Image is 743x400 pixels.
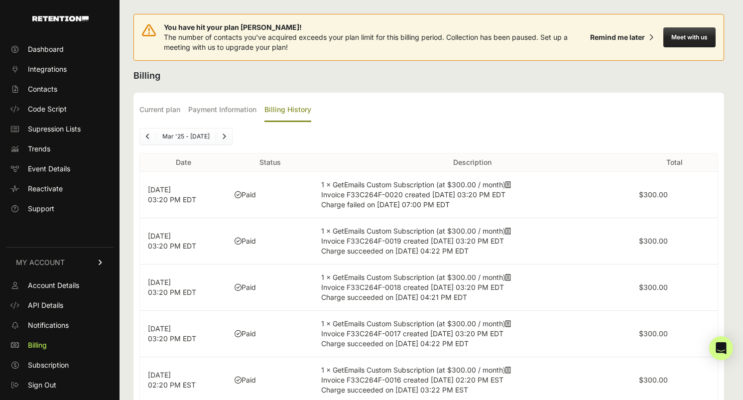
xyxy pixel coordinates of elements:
[28,300,63,310] span: API Details
[32,16,89,21] img: Retention.com
[639,283,668,291] label: $300.00
[139,99,180,122] label: Current plan
[28,104,67,114] span: Code Script
[148,324,219,344] p: [DATE] 03:20 PM EDT
[28,320,69,330] span: Notifications
[164,22,586,32] span: You have hit your plan [PERSON_NAME]!
[148,231,219,251] p: [DATE] 03:20 PM EDT
[586,28,657,46] button: Remind me later
[6,101,114,117] a: Code Script
[6,377,114,393] a: Sign Out
[321,247,469,255] span: Charge succeeded on [DATE] 04:22 PM EDT
[28,380,56,390] span: Sign Out
[164,33,568,51] span: The number of contacts you've acquired exceeds your plan limit for this billing period. Collectio...
[264,99,311,122] label: Billing History
[148,277,219,297] p: [DATE] 03:20 PM EDT
[590,32,645,42] div: Remind me later
[313,311,631,357] td: 1 × GetEmails Custom Subscription (at $300.00 / month)
[6,81,114,97] a: Contacts
[140,153,227,172] th: Date
[321,237,504,245] span: Invoice F33C264F-0019 created [DATE] 03:20 PM EDT
[6,121,114,137] a: Supression Lists
[227,172,313,218] td: Paid
[227,265,313,311] td: Paid
[6,277,114,293] a: Account Details
[321,386,468,394] span: Charge succeeded on [DATE] 03:22 PM EST
[28,340,47,350] span: Billing
[639,237,668,245] label: $300.00
[6,141,114,157] a: Trends
[6,337,114,353] a: Billing
[321,293,467,301] span: Charge succeeded on [DATE] 04:21 PM EDT
[188,99,256,122] label: Payment Information
[6,181,114,197] a: Reactivate
[6,297,114,313] a: API Details
[28,84,57,94] span: Contacts
[28,44,64,54] span: Dashboard
[6,247,114,277] a: MY ACCOUNT
[28,144,50,154] span: Trends
[16,258,65,267] span: MY ACCOUNT
[216,129,232,144] a: Next
[321,190,505,199] span: Invoice F33C264F-0020 created [DATE] 03:20 PM EDT
[6,317,114,333] a: Notifications
[28,204,54,214] span: Support
[227,153,313,172] th: Status
[140,129,156,144] a: Previous
[227,311,313,357] td: Paid
[6,201,114,217] a: Support
[28,124,81,134] span: Supression Lists
[28,280,79,290] span: Account Details
[709,336,733,360] div: Open Intercom Messenger
[313,218,631,265] td: 1 × GetEmails Custom Subscription (at $300.00 / month)
[639,329,668,338] label: $300.00
[156,133,216,140] li: Mar '25 - [DATE]
[321,329,503,338] span: Invoice F33C264F-0017 created [DATE] 03:20 PM EDT
[321,283,504,291] span: Invoice F33C264F-0018 created [DATE] 03:20 PM EDT
[313,172,631,218] td: 1 × GetEmails Custom Subscription (at $300.00 / month)
[639,376,668,384] label: $300.00
[631,153,718,172] th: Total
[28,64,67,74] span: Integrations
[321,339,469,348] span: Charge succeeded on [DATE] 04:22 PM EDT
[321,376,503,384] span: Invoice F33C264F-0016 created [DATE] 02:20 PM EST
[313,153,631,172] th: Description
[663,27,716,47] button: Meet with us
[313,265,631,311] td: 1 × GetEmails Custom Subscription (at $300.00 / month)
[148,370,219,390] p: [DATE] 02:20 PM EST
[28,360,69,370] span: Subscription
[6,61,114,77] a: Integrations
[639,190,668,199] label: $300.00
[227,218,313,265] td: Paid
[28,164,70,174] span: Event Details
[28,184,63,194] span: Reactivate
[133,69,724,83] h2: Billing
[321,200,450,209] span: Charge failed on [DATE] 07:00 PM EDT
[6,41,114,57] a: Dashboard
[6,161,114,177] a: Event Details
[148,185,219,205] p: [DATE] 03:20 PM EDT
[6,357,114,373] a: Subscription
